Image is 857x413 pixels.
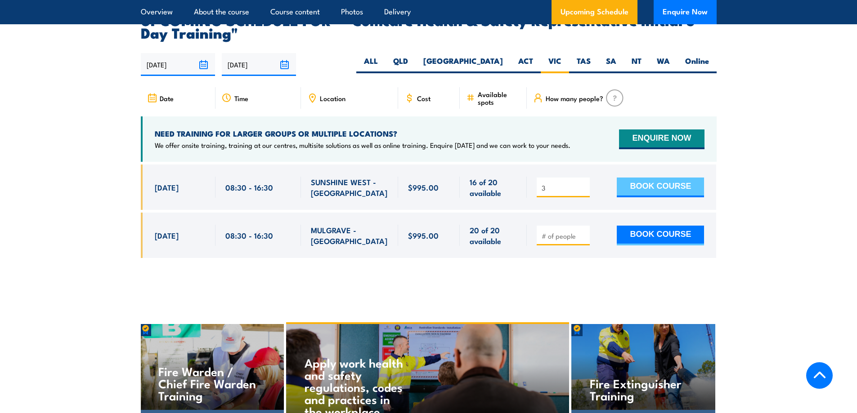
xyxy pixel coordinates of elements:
span: $995.00 [408,230,439,240]
span: Cost [417,94,431,102]
input: To date [222,53,296,76]
h4: Fire Extinguisher Training [590,377,696,401]
label: QLD [386,56,416,73]
span: Available spots [478,90,520,106]
h4: Fire Warden / Chief Fire Warden Training [158,365,265,401]
label: Online [678,56,717,73]
label: WA [649,56,678,73]
input: # of people [542,183,587,192]
button: BOOK COURSE [617,178,704,197]
span: [DATE] [155,182,179,192]
h2: UPCOMING SCHEDULE FOR - "Comcare Health & Safety Representative Initial 5 Day Training" [141,13,717,39]
button: BOOK COURSE [617,226,704,245]
span: 16 of 20 available [470,177,517,198]
label: TAS [569,56,598,73]
button: ENQUIRE NOW [619,129,704,149]
span: Time [234,94,248,102]
span: [DATE] [155,230,179,240]
span: Date [160,94,174,102]
span: 08:30 - 16:30 [225,182,273,192]
label: NT [624,56,649,73]
span: MULGRAVE - [GEOGRAPHIC_DATA] [311,225,388,246]
span: 08:30 - 16:30 [225,230,273,240]
label: SA [598,56,624,73]
input: From date [141,53,215,76]
span: 20 of 20 available [470,225,517,246]
span: How many people? [546,94,603,102]
label: [GEOGRAPHIC_DATA] [416,56,511,73]
span: SUNSHINE WEST - [GEOGRAPHIC_DATA] [311,177,388,198]
label: ACT [511,56,541,73]
span: Location [320,94,345,102]
p: We offer onsite training, training at our centres, multisite solutions as well as online training... [155,141,570,150]
span: $995.00 [408,182,439,192]
label: VIC [541,56,569,73]
input: # of people [542,231,587,240]
h4: NEED TRAINING FOR LARGER GROUPS OR MULTIPLE LOCATIONS? [155,129,570,138]
label: ALL [356,56,386,73]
